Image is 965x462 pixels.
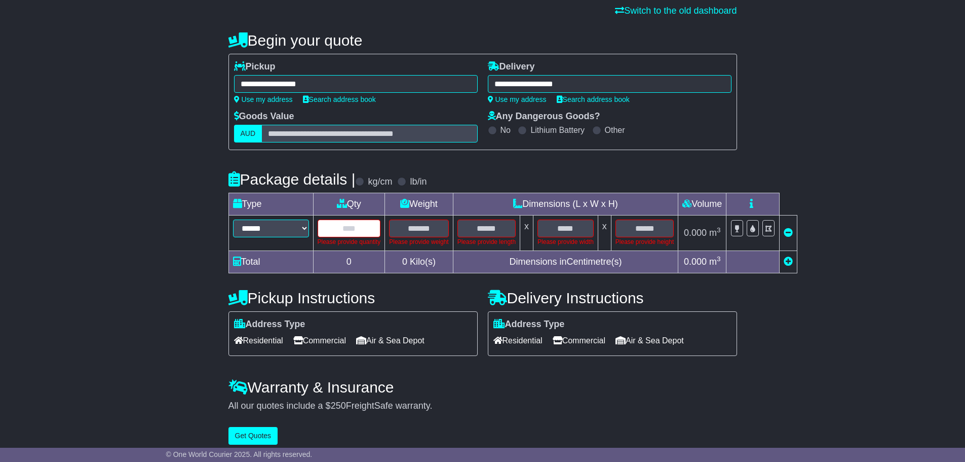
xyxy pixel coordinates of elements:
div: Please provide height [615,237,674,246]
td: Total [228,251,313,273]
label: Lithium Battery [530,125,585,135]
h4: Pickup Instructions [228,290,478,306]
span: 250 [331,401,346,411]
td: Qty [313,193,385,216]
div: Please provide quantity [318,237,381,246]
h4: Begin your quote [228,32,737,49]
td: Kilo(s) [385,251,453,273]
td: Dimensions (L x W x H) [453,193,678,216]
span: 0.000 [684,228,707,238]
div: Please provide length [457,237,516,246]
div: All our quotes include a $ FreightSafe warranty. [228,401,737,412]
div: Please provide weight [389,237,448,246]
td: x [598,216,611,251]
span: m [709,228,721,238]
label: Pickup [234,61,276,73]
a: Search address book [303,95,376,103]
label: Delivery [488,61,535,73]
td: Volume [678,193,726,216]
label: AUD [234,125,262,143]
label: Goods Value [234,111,294,122]
label: kg/cm [368,176,392,188]
h4: Warranty & Insurance [228,379,737,396]
span: Residential [234,333,283,348]
a: Use my address [234,95,293,103]
span: 0 [402,257,407,267]
div: Please provide width [537,237,594,246]
h4: Delivery Instructions [488,290,737,306]
label: Any Dangerous Goods? [488,111,600,122]
label: Address Type [493,319,565,330]
label: No [500,125,511,135]
td: Type [228,193,313,216]
span: Air & Sea Depot [615,333,684,348]
a: Use my address [488,95,547,103]
a: Switch to the old dashboard [615,6,737,16]
td: Weight [385,193,453,216]
a: Remove this item [784,228,793,238]
span: Commercial [553,333,605,348]
td: Dimensions in Centimetre(s) [453,251,678,273]
td: 0 [313,251,385,273]
sup: 3 [717,255,721,263]
h4: Package details | [228,171,356,188]
span: m [709,257,721,267]
button: Get Quotes [228,427,278,445]
label: Address Type [234,319,305,330]
label: Other [605,125,625,135]
a: Search address book [557,95,630,103]
span: © One World Courier 2025. All rights reserved. [166,450,313,458]
span: Residential [493,333,543,348]
label: lb/in [410,176,427,188]
td: x [520,216,533,251]
sup: 3 [717,226,721,234]
span: Commercial [293,333,346,348]
span: 0.000 [684,257,707,267]
a: Add new item [784,257,793,267]
span: Air & Sea Depot [356,333,424,348]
